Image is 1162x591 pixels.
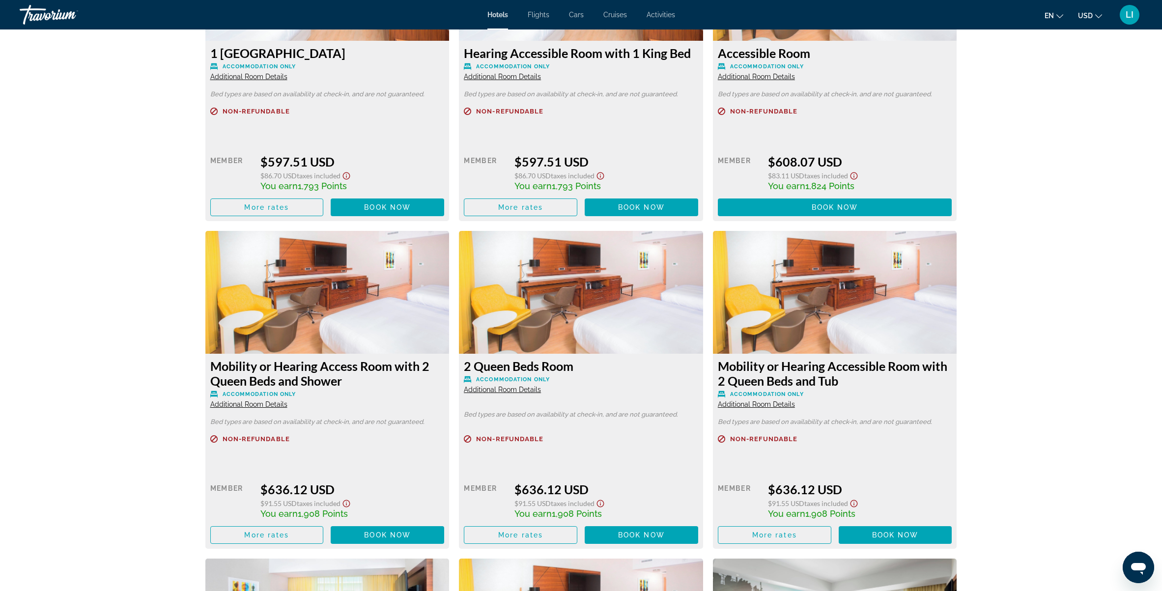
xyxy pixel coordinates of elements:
div: Member [464,482,507,519]
a: Cruises [603,11,627,19]
a: Activities [647,11,675,19]
p: Bed types are based on availability at check-in, and are not guaranteed. [210,419,445,425]
span: More rates [752,531,797,539]
h3: 1 [GEOGRAPHIC_DATA] [210,46,445,60]
span: More rates [244,531,289,539]
button: User Menu [1117,4,1142,25]
span: You earn [260,508,298,519]
button: Book now [331,198,444,216]
button: Book now [585,198,698,216]
a: Flights [528,11,549,19]
h3: Hearing Accessible Room with 1 King Bed [464,46,698,60]
a: Travorium [20,2,118,28]
span: Non-refundable [476,436,543,442]
span: Additional Room Details [210,400,287,408]
img: 32ac5f6d-ca26-457c-a8c6-c84f3d6dd901.jpeg [459,231,703,354]
span: $86.70 USD [514,171,551,180]
span: More rates [498,203,543,211]
span: en [1045,12,1054,20]
div: $608.07 USD [768,154,952,169]
div: Member [464,154,507,191]
span: Additional Room Details [464,73,541,81]
div: Member [718,482,761,519]
span: You earn [514,181,552,191]
iframe: Кнопка запуска окна обмена сообщениями [1123,552,1154,583]
button: Book now [331,526,444,544]
div: $636.12 USD [768,482,952,497]
h3: Accessible Room [718,46,952,60]
button: Show Taxes and Fees disclaimer [595,169,606,180]
span: LI [1126,10,1134,20]
button: Show Taxes and Fees disclaimer [848,169,860,180]
div: Member [718,154,761,191]
img: 32ac5f6d-ca26-457c-a8c6-c84f3d6dd901.jpeg [713,231,957,354]
button: More rates [210,526,324,544]
button: Show Taxes and Fees disclaimer [848,497,860,508]
span: You earn [768,508,805,519]
span: USD [1078,12,1093,20]
a: Cars [569,11,584,19]
span: Book now [872,531,919,539]
span: $91.55 USD [260,499,297,507]
button: More rates [464,526,577,544]
span: Taxes included [804,171,848,180]
span: $91.55 USD [768,499,804,507]
span: $91.55 USD [514,499,551,507]
span: Book now [812,203,858,211]
span: Taxes included [551,171,595,180]
span: 1,908 Points [552,508,602,519]
button: Book now [839,526,952,544]
div: $636.12 USD [260,482,444,497]
div: $636.12 USD [514,482,698,497]
span: Non-refundable [730,436,797,442]
button: Book now [585,526,698,544]
span: Additional Room Details [718,73,795,81]
button: More rates [210,198,324,216]
span: Accommodation Only [730,63,804,70]
span: Non-refundable [223,436,290,442]
span: Additional Room Details [210,73,287,81]
button: Show Taxes and Fees disclaimer [595,497,606,508]
span: Taxes included [804,499,848,507]
span: Non-refundable [476,108,543,114]
span: Non-refundable [223,108,290,114]
button: More rates [464,198,577,216]
span: Taxes included [551,499,595,507]
span: You earn [768,181,805,191]
span: Additional Room Details [718,400,795,408]
span: You earn [260,181,298,191]
span: 1,793 Points [298,181,347,191]
p: Bed types are based on availability at check-in, and are not guaranteed. [464,91,698,98]
p: Bed types are based on availability at check-in, and are not guaranteed. [464,411,698,418]
h3: 2 Queen Beds Room [464,359,698,373]
button: More rates [718,526,831,544]
span: $86.70 USD [260,171,297,180]
div: Member [210,154,253,191]
p: Bed types are based on availability at check-in, and are not guaranteed. [718,91,952,98]
span: 1,824 Points [805,181,854,191]
span: $83.11 USD [768,171,804,180]
button: Book now [718,198,952,216]
p: Bed types are based on availability at check-in, and are not guaranteed. [210,91,445,98]
button: Change language [1045,8,1063,23]
button: Show Taxes and Fees disclaimer [340,169,352,180]
span: Taxes included [297,499,340,507]
img: 32ac5f6d-ca26-457c-a8c6-c84f3d6dd901.jpeg [205,231,450,354]
span: Accommodation Only [476,376,550,383]
p: Bed types are based on availability at check-in, and are not guaranteed. [718,419,952,425]
span: Book now [364,531,411,539]
a: Hotels [487,11,508,19]
button: Change currency [1078,8,1102,23]
span: Accommodation Only [223,391,296,397]
span: Additional Room Details [464,386,541,394]
span: Taxes included [297,171,340,180]
div: Member [210,482,253,519]
h3: Mobility or Hearing Accessible Room with 2 Queen Beds and Tub [718,359,952,388]
h3: Mobility or Hearing Access Room with 2 Queen Beds and Shower [210,359,445,388]
span: 1,793 Points [552,181,601,191]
